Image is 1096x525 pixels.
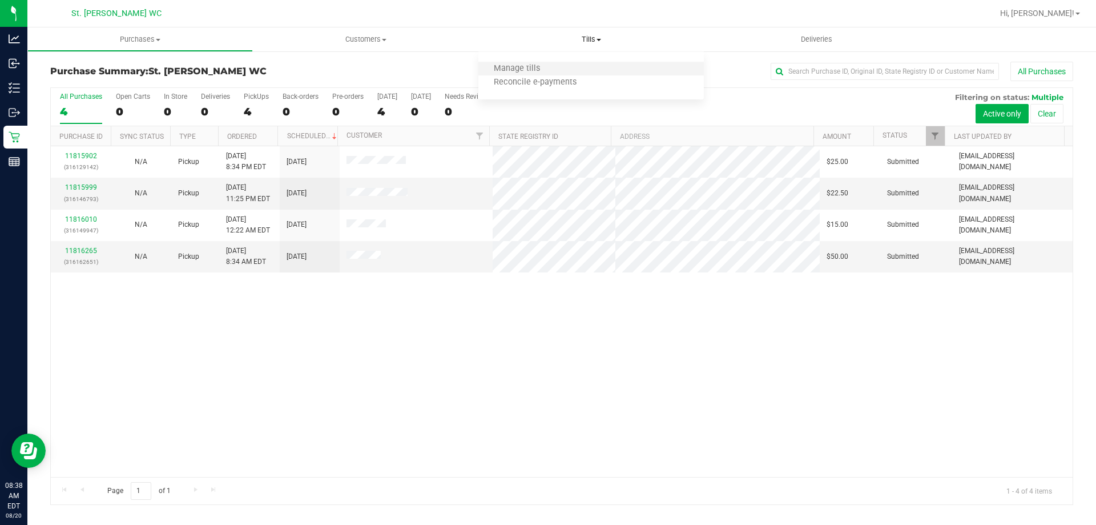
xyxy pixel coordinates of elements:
th: Address [611,126,813,146]
span: [DATE] [287,188,307,199]
input: Search Purchase ID, Original ID, State Registry ID or Customer Name... [771,63,999,80]
span: [DATE] [287,157,307,167]
a: Deliveries [704,27,929,51]
p: (316162651) [58,257,104,267]
span: Purchases [28,34,252,45]
div: 0 [283,105,319,118]
span: [EMAIL_ADDRESS][DOMAIN_NAME] [959,182,1066,204]
span: $25.00 [827,157,848,167]
div: 4 [60,105,102,118]
span: Reconcile e-payments [478,78,592,87]
span: Multiple [1031,93,1063,102]
span: [DATE] 11:25 PM EDT [226,182,270,204]
span: Tills [478,34,704,45]
a: Filter [926,126,945,146]
span: Hi, [PERSON_NAME]! [1000,9,1074,18]
span: $22.50 [827,188,848,199]
span: Submitted [887,219,919,230]
div: Open Carts [116,93,150,101]
iframe: Resource center [11,434,46,468]
span: Pickup [178,157,199,167]
span: $15.00 [827,219,848,230]
a: Customer [346,131,382,139]
p: 08:38 AM EDT [5,480,22,511]
span: Not Applicable [135,221,147,229]
div: 4 [244,105,269,118]
div: 4 [377,105,397,118]
button: N/A [135,251,147,262]
input: 1 [131,482,151,500]
span: Customers [253,34,478,45]
p: (316146793) [58,194,104,205]
inline-svg: Outbound [9,107,20,118]
span: $50.00 [827,251,848,262]
span: Submitted [887,157,919,167]
span: Filtering on status: [955,93,1029,102]
a: Sync Status [120,133,164,141]
span: [DATE] 8:34 PM EDT [226,151,266,173]
inline-svg: Retail [9,131,20,143]
button: N/A [135,157,147,167]
div: 0 [164,105,187,118]
span: Deliveries [785,34,848,45]
a: Status [883,131,907,139]
span: Pickup [178,188,199,199]
inline-svg: Inventory [9,82,20,94]
span: [DATE] [287,219,307,230]
span: Pickup [178,219,199,230]
span: [DATE] [287,251,307,262]
a: State Registry ID [498,133,558,141]
div: Needs Review [445,93,487,101]
div: Back-orders [283,93,319,101]
span: St. [PERSON_NAME] WC [148,66,267,77]
span: Not Applicable [135,189,147,197]
a: 11815902 [65,152,97,160]
div: [DATE] [411,93,431,101]
a: 11816010 [65,215,97,223]
button: All Purchases [1010,62,1073,81]
span: [EMAIL_ADDRESS][DOMAIN_NAME] [959,214,1066,236]
div: 0 [332,105,364,118]
button: N/A [135,188,147,199]
button: Clear [1030,104,1063,123]
a: Purchase ID [59,133,103,141]
div: Pre-orders [332,93,364,101]
span: 1 - 4 of 4 items [997,482,1061,499]
div: PickUps [244,93,269,101]
div: All Purchases [60,93,102,101]
span: [EMAIL_ADDRESS][DOMAIN_NAME] [959,151,1066,173]
span: Not Applicable [135,158,147,166]
button: N/A [135,219,147,230]
span: Page of 1 [98,482,180,500]
div: 0 [445,105,487,118]
h3: Purchase Summary: [50,66,391,77]
div: 0 [411,105,431,118]
a: Scheduled [287,132,339,140]
a: 11815999 [65,183,97,191]
a: Purchases [27,27,253,51]
span: Submitted [887,188,919,199]
span: Not Applicable [135,253,147,261]
inline-svg: Reports [9,156,20,167]
div: 0 [116,105,150,118]
span: [DATE] 12:22 AM EDT [226,214,270,236]
a: Customers [253,27,478,51]
inline-svg: Inbound [9,58,20,69]
p: 08/20 [5,511,22,520]
span: [EMAIL_ADDRESS][DOMAIN_NAME] [959,246,1066,267]
div: 0 [201,105,230,118]
span: Submitted [887,251,919,262]
button: Active only [976,104,1029,123]
inline-svg: Analytics [9,33,20,45]
span: Pickup [178,251,199,262]
a: Type [179,133,196,141]
p: (316149947) [58,225,104,236]
span: Manage tills [478,64,555,74]
div: [DATE] [377,93,397,101]
span: St. [PERSON_NAME] WC [71,9,162,18]
a: Filter [470,126,489,146]
a: 11816265 [65,247,97,255]
div: Deliveries [201,93,230,101]
a: Ordered [227,133,257,141]
a: Last Updated By [954,133,1012,141]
